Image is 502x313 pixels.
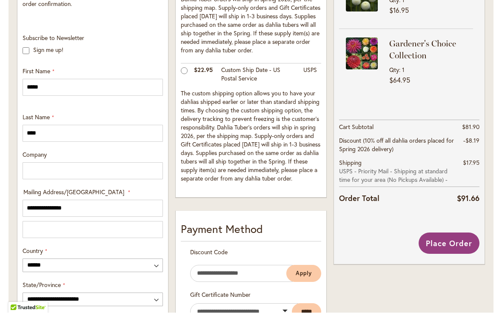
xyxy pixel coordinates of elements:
th: Cart Subtotal [339,120,456,134]
strong: Gardener's Choice Collection [389,38,471,62]
span: $81.90 [462,123,479,131]
span: Gift Certificate Number [190,291,251,299]
span: Place Order [426,238,472,249]
span: Mailing Address/[GEOGRAPHIC_DATA] [23,188,124,196]
span: $64.95 [389,76,410,85]
span: State/Province [23,281,61,289]
span: USPS - Priority Mail - Shipping at standard time for your area (No Pickups Available) - [339,167,456,184]
td: Custom Ship Date - US Postal Service [217,63,299,87]
strong: Order Total [339,192,379,204]
span: $17.95 [463,159,479,167]
span: Apply [296,270,312,277]
td: USPS [299,63,321,87]
span: 1 [402,66,405,74]
td: The custom shipping option allows you to have your dahlias shipped earlier or later than standard... [181,87,321,187]
span: First Name [23,67,50,75]
span: $22.95 [194,66,213,74]
label: Sign me up! [33,46,63,54]
span: Country [23,247,43,255]
span: Company [23,151,47,159]
span: $16.95 [389,6,409,15]
span: Last Name [23,113,50,121]
span: Shipping [339,159,362,167]
button: Place Order [419,233,479,254]
span: Discount (10% off all dahlia orders placed for Spring 2026 delivery) [339,137,454,153]
span: $91.66 [457,193,479,204]
span: Qty [389,66,399,74]
span: Subscribe to Newsletter [23,34,84,42]
button: Apply [286,265,321,282]
div: Payment Method [181,221,321,242]
iframe: Launch Accessibility Center [6,283,30,307]
img: Gardener's Choice Collection [346,38,378,70]
span: -$8.19 [463,137,479,145]
span: Discount Code [190,248,228,256]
